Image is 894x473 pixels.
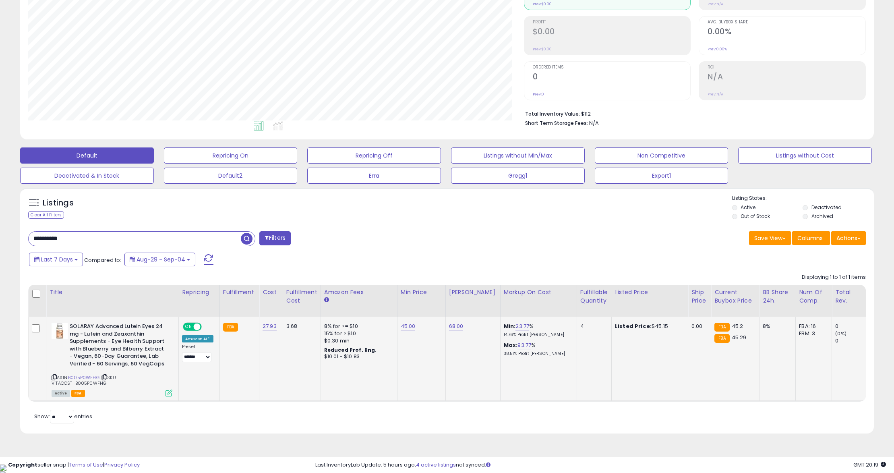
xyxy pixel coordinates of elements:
button: Aug-29 - Sep-04 [124,253,195,266]
div: $0.30 min [324,337,391,344]
div: Amazon AI * [182,335,213,342]
button: Filters [259,231,291,245]
button: Erra [307,168,441,184]
span: 45.29 [732,334,747,341]
div: BB Share 24h. [763,288,792,305]
button: Columns [792,231,830,245]
a: 93.77 [517,341,531,349]
h2: 0.00% [708,27,865,38]
span: Profit [533,20,691,25]
span: Columns [797,234,823,242]
div: 0 [835,323,868,330]
span: Avg. Buybox Share [708,20,865,25]
div: Total Rev. [835,288,865,305]
div: Last InventoryLab Update: 5 hours ago, not synced. [315,461,886,469]
div: % [504,323,571,338]
div: [PERSON_NAME] [449,288,497,297]
button: Actions [831,231,866,245]
small: Prev: N/A [708,2,723,6]
button: Listings without Min/Max [451,147,585,164]
button: Default [20,147,154,164]
p: Listing States: [732,195,874,202]
span: ROI [708,65,865,70]
a: Terms of Use [69,461,103,469]
small: FBA [223,323,238,332]
div: Displaying 1 to 1 of 1 items [802,274,866,281]
div: Current Buybox Price [714,288,756,305]
span: Last 7 Days [41,255,73,263]
button: Listings without Cost [738,147,872,164]
span: Ordered Items [533,65,691,70]
div: Fulfillable Quantity [580,288,608,305]
span: Aug-29 - Sep-04 [137,255,185,263]
h5: Listings [43,197,74,209]
div: $10.01 - $10.83 [324,353,391,360]
button: Deactivated & In Stock [20,168,154,184]
small: Prev: $0.00 [533,47,552,52]
b: Short Term Storage Fees: [525,120,588,127]
strong: Copyright [8,461,37,469]
span: 45.2 [732,322,743,330]
button: Save View [749,231,791,245]
a: 68.00 [449,322,464,330]
button: Gregg1 [451,168,585,184]
small: FBA [714,323,729,332]
div: Ship Price [691,288,708,305]
small: Prev: 0 [533,92,544,97]
div: Min Price [401,288,442,297]
div: 0.00 [691,323,705,330]
button: Repricing On [164,147,298,164]
div: Listed Price [615,288,685,297]
a: 27.93 [263,322,277,330]
span: FBA [71,390,85,397]
small: Amazon Fees. [324,297,329,304]
img: 41qy-haBQhL._SL40_.jpg [52,323,68,339]
h2: N/A [708,72,865,83]
div: Title [50,288,175,297]
p: 14.76% Profit [PERSON_NAME] [504,332,571,338]
h2: $0.00 [533,27,691,38]
b: Listed Price: [615,322,652,330]
small: FBA [714,334,729,343]
span: All listings currently available for purchase on Amazon [52,390,70,397]
div: Cost [263,288,279,297]
p: 38.51% Profit [PERSON_NAME] [504,351,571,357]
button: Default2 [164,168,298,184]
small: Prev: $0.00 [533,2,552,6]
div: seller snap | | [8,461,140,469]
b: Total Inventory Value: [525,110,580,117]
b: Max: [504,341,518,349]
label: Active [741,204,755,211]
div: $45.15 [615,323,682,330]
div: 0 [835,337,868,344]
button: Export1 [595,168,728,184]
b: SOLARAY Advanced Lutein Eyes 24 mg - Lutein and Zeaxanthin Supplements - Eye Health Support with ... [70,323,168,369]
a: Privacy Policy [104,461,140,469]
span: ON [184,324,194,330]
li: $112 [525,108,860,118]
span: 2025-09-12 20:19 GMT [853,461,886,469]
div: Clear All Filters [28,211,64,219]
a: 45.00 [401,322,416,330]
h2: 0 [533,72,691,83]
div: 15% for > $10 [324,330,391,337]
div: Num of Comp. [799,288,828,305]
th: The percentage added to the cost of goods (COGS) that forms the calculator for Min & Max prices. [500,285,577,317]
label: Out of Stock [741,213,770,220]
div: Fulfillment Cost [286,288,317,305]
small: (0%) [835,330,846,337]
button: Repricing Off [307,147,441,164]
b: Min: [504,322,516,330]
button: Non Competitive [595,147,728,164]
div: Repricing [182,288,216,297]
span: OFF [201,324,213,330]
small: Prev: 0.00% [708,47,727,52]
div: 8% [763,323,789,330]
span: Compared to: [84,256,121,264]
div: Preset: [182,344,213,362]
b: Reduced Prof. Rng. [324,346,377,353]
div: 4 [580,323,605,330]
span: N/A [589,119,599,127]
span: Show: entries [34,413,92,420]
div: % [504,342,571,357]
